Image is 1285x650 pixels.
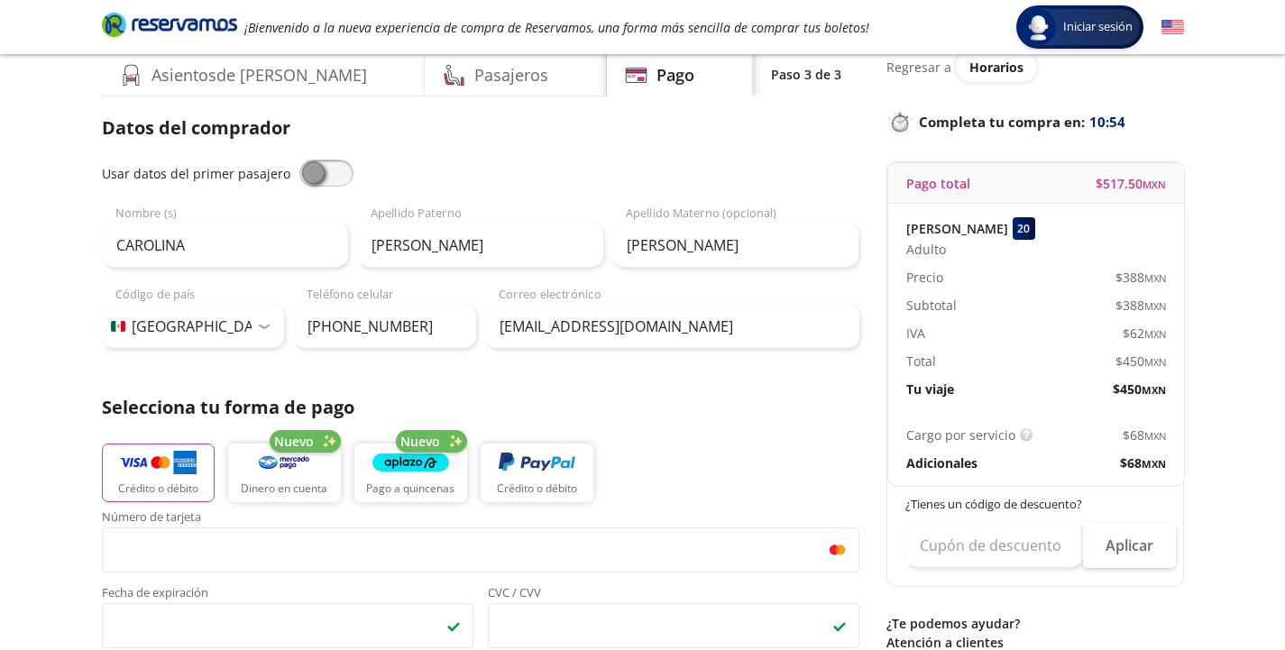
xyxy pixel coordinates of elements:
small: MXN [1144,429,1166,443]
div: 20 [1013,217,1035,240]
span: Fecha de expiración [102,587,473,603]
span: Usar datos del primer pasajero [102,165,290,182]
div: Regresar a ver horarios [886,51,1184,82]
span: $ 450 [1113,380,1166,398]
input: Nombre (s) [102,223,348,268]
p: Crédito o débito [497,481,577,497]
p: ¿Te podemos ayudar? [886,614,1184,633]
p: Selecciona tu forma de pago [102,394,859,421]
button: Crédito o débito [102,444,215,502]
p: [PERSON_NAME] [906,219,1008,238]
p: Dinero en cuenta [241,481,327,497]
span: $ 62 [1123,324,1166,343]
img: checkmark [446,618,461,633]
a: Brand Logo [102,11,237,43]
span: $ 68 [1123,426,1166,444]
p: Pago a quincenas [366,481,454,497]
span: Número de tarjeta [102,511,859,527]
input: Teléfono celular [293,304,476,349]
input: Cupón de descuento [905,523,1083,568]
h4: Pasajeros [474,63,548,87]
p: Adicionales [906,453,978,472]
input: Apellido Paterno [357,223,603,268]
span: $ 517.50 [1096,174,1166,193]
span: Horarios [969,59,1023,76]
span: Iniciar sesión [1056,18,1140,36]
span: Adulto [906,240,946,259]
p: Completa tu compra en : [886,109,1184,134]
small: MXN [1144,355,1166,369]
h4: Pago [656,63,694,87]
iframe: Iframe del número de tarjeta asegurada [110,533,851,567]
button: Aplicar [1083,523,1176,568]
button: Crédito o débito [481,444,593,502]
small: MXN [1144,327,1166,341]
small: MXN [1144,271,1166,285]
img: checkmark [832,618,847,633]
small: MXN [1143,178,1166,191]
p: Regresar a [886,58,951,77]
p: Tu viaje [906,380,954,398]
span: Nuevo [274,432,314,451]
p: Subtotal [906,296,957,315]
img: MX [111,321,125,332]
h4: Asientos de [PERSON_NAME] [151,63,367,87]
p: Datos del comprador [102,114,859,142]
p: Cargo por servicio [906,426,1015,444]
small: MXN [1144,299,1166,313]
span: $ 68 [1120,453,1166,472]
small: MXN [1142,383,1166,397]
span: CVC / CVV [488,587,859,603]
em: ¡Bienvenido a la nueva experiencia de compra de Reservamos, una forma más sencilla de comprar tus... [244,19,869,36]
span: $ 388 [1115,296,1166,315]
p: Total [906,352,936,371]
iframe: Iframe del código de seguridad de la tarjeta asegurada [496,609,851,643]
input: Correo electrónico [485,304,859,349]
button: Dinero en cuenta [228,444,341,502]
p: ¿Tienes un código de descuento? [905,496,1167,514]
p: Paso 3 de 3 [771,65,841,84]
p: Crédito o débito [118,481,198,497]
button: Pago a quincenas [354,444,467,502]
small: MXN [1142,457,1166,471]
button: English [1161,16,1184,39]
i: Brand Logo [102,11,237,38]
span: $ 388 [1115,268,1166,287]
p: Pago total [906,174,970,193]
p: Precio [906,268,943,287]
p: IVA [906,324,925,343]
span: $ 450 [1115,352,1166,371]
span: Nuevo [400,432,440,451]
span: 10:54 [1089,112,1125,133]
input: Apellido Materno (opcional) [612,223,858,268]
img: mc [825,542,849,558]
iframe: Iframe de la fecha de caducidad de la tarjeta asegurada [110,609,465,643]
